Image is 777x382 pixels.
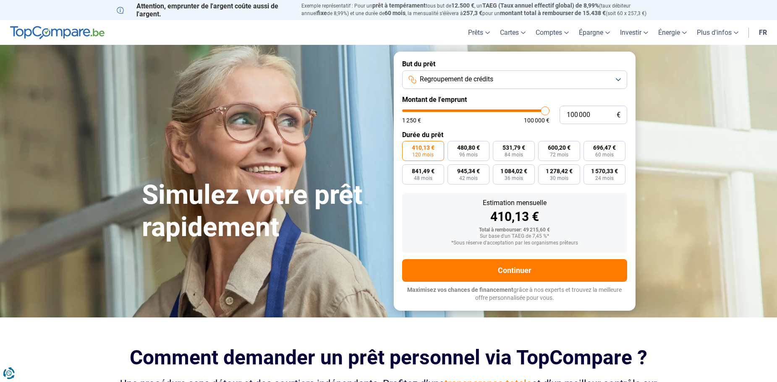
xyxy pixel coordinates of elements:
[409,210,620,223] div: 410,13 €
[591,168,618,174] span: 1 570,33 €
[402,60,627,68] label: But du prêt
[500,10,606,16] span: montant total à rembourser de 15.438 €
[550,176,568,181] span: 30 mois
[546,168,573,174] span: 1 278,42 €
[451,2,474,9] span: 12.500 €
[617,112,620,119] span: €
[500,168,527,174] span: 1 084,02 €
[505,152,523,157] span: 84 mois
[317,10,327,16] span: fixe
[402,96,627,104] label: Montant de l'emprunt
[653,20,692,45] a: Énergie
[409,227,620,233] div: Total à rembourser: 49 215,60 €
[420,75,493,84] span: Regroupement de crédits
[754,20,772,45] a: fr
[412,152,434,157] span: 120 mois
[531,20,574,45] a: Comptes
[385,10,406,16] span: 60 mois
[550,152,568,157] span: 72 mois
[495,20,531,45] a: Cartes
[412,145,434,151] span: 410,13 €
[524,117,549,123] span: 100 000 €
[414,176,432,181] span: 48 mois
[463,10,482,16] span: 257,3 €
[502,145,525,151] span: 531,79 €
[548,145,570,151] span: 600,20 €
[117,2,291,18] p: Attention, emprunter de l'argent coûte aussi de l'argent.
[595,176,614,181] span: 24 mois
[463,20,495,45] a: Prêts
[402,70,627,89] button: Regroupement de crédits
[117,346,661,369] h2: Comment demander un prêt personnel via TopCompare ?
[505,176,523,181] span: 36 mois
[402,286,627,302] p: grâce à nos experts et trouvez la meilleure offre personnalisée pour vous.
[402,117,421,123] span: 1 250 €
[593,145,616,151] span: 696,47 €
[412,168,434,174] span: 841,49 €
[482,2,599,9] span: TAEG (Taux annuel effectif global) de 8,99%
[615,20,653,45] a: Investir
[301,2,661,17] p: Exemple représentatif : Pour un tous but de , un (taux débiteur annuel de 8,99%) et une durée de ...
[372,2,426,9] span: prêt à tempérament
[402,131,627,139] label: Durée du prêt
[402,259,627,282] button: Continuer
[459,152,478,157] span: 96 mois
[409,200,620,206] div: Estimation mensuelle
[457,168,480,174] span: 945,34 €
[595,152,614,157] span: 60 mois
[142,179,384,244] h1: Simulez votre prêt rapidement
[574,20,615,45] a: Épargne
[10,26,105,39] img: TopCompare
[692,20,743,45] a: Plus d'infos
[407,286,513,293] span: Maximisez vos chances de financement
[409,240,620,246] div: *Sous réserve d'acceptation par les organismes prêteurs
[409,234,620,239] div: Sur base d'un TAEG de 7,45 %*
[459,176,478,181] span: 42 mois
[457,145,480,151] span: 480,80 €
